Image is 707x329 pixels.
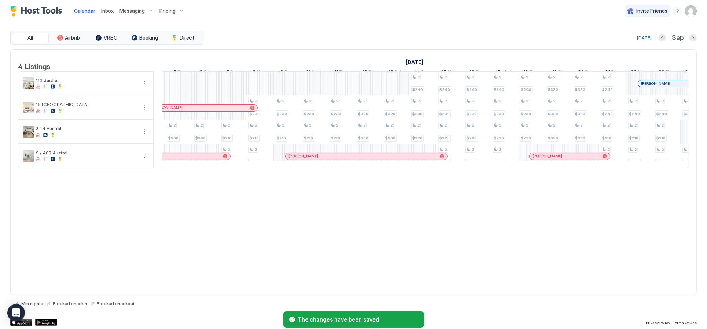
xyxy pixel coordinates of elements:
a: September 20, 2025 [576,67,594,78]
span: 2 [363,99,365,103]
span: Fri [368,69,373,77]
span: Tue [475,69,483,77]
div: listing image [23,150,34,162]
span: Sun [231,69,239,77]
span: 2 [309,123,311,128]
span: $210 [222,136,232,140]
span: 2 [472,123,474,128]
div: [DATE] [637,34,652,41]
span: $210 [656,136,666,140]
span: $270 [467,160,477,165]
span: Mon [638,69,648,77]
span: $220 [439,136,450,140]
span: 2 [255,147,257,152]
span: 16 [470,69,474,77]
button: More options [140,103,149,112]
span: 2 [417,99,420,103]
span: 16 [GEOGRAPHIC_DATA] [36,102,137,107]
span: Wed [312,69,321,77]
a: September 22, 2025 [629,67,649,78]
span: 21 [605,69,610,77]
span: $240 [467,87,477,92]
div: menu [140,79,149,88]
div: menu [140,103,149,112]
span: $330 [548,112,558,116]
span: Calendar [74,8,95,14]
span: 2 [580,99,582,103]
span: $330 [575,136,585,140]
span: 20 [578,69,584,77]
span: 2 [580,75,582,80]
div: listing image [23,77,34,89]
span: $275 [629,160,640,165]
span: 2 [445,75,447,80]
a: Host Tools Logo [10,6,65,17]
span: $230 [277,112,287,116]
span: $230 [467,112,477,116]
span: 24 [685,69,691,77]
span: 2 [526,99,528,103]
span: 2 [499,99,501,103]
span: 116 Bardia [36,77,137,83]
span: The changes have been saved [298,316,418,323]
a: September 14, 2025 [413,67,431,78]
button: Direct [165,33,201,43]
span: $220 [521,136,531,140]
button: Next month [689,34,697,41]
span: 5 [174,69,177,77]
span: [PERSON_NAME] [288,154,318,158]
span: $240 [684,112,694,116]
span: Sun [421,69,430,77]
span: Fri [178,69,183,77]
span: $275 [656,160,667,165]
span: $275 [684,160,694,165]
span: 2 [336,99,338,103]
span: Mon [448,69,457,77]
div: listing image [23,126,34,138]
span: $230 [250,112,260,116]
span: 2 [499,147,501,152]
span: $240 [629,112,640,116]
span: $240 [439,87,450,92]
span: 2 [390,99,393,103]
span: 17 [496,69,501,77]
span: $230 [412,112,423,116]
span: [PERSON_NAME] [533,154,562,158]
div: listing image [23,102,34,113]
span: $330 [575,112,585,116]
a: September 7, 2025 [225,67,240,78]
span: $330 [575,87,585,92]
button: More options [140,151,149,160]
span: 2 [634,147,637,152]
span: 2 [634,99,637,103]
span: $330 [548,136,558,140]
span: 2 [662,147,664,152]
div: menu [140,127,149,136]
div: tab-group [10,31,203,45]
span: 2 [445,123,447,128]
span: $300 [358,136,368,140]
span: 10 [306,69,311,77]
span: Min nights [21,301,43,306]
span: $230 [331,112,341,116]
span: Sat [585,69,592,77]
span: Pricing [159,8,176,14]
span: 2 [634,123,637,128]
a: September 12, 2025 [361,67,375,78]
a: Calendar [74,7,95,15]
span: 4 Listings [18,60,50,71]
span: $210 [602,136,611,140]
span: 2 [580,123,582,128]
span: $230 [439,112,450,116]
span: 2 [662,99,664,103]
span: 2 [472,99,474,103]
span: 2 [200,123,203,128]
span: $210 [304,136,313,140]
a: September 24, 2025 [683,67,704,78]
span: $300 [168,136,178,140]
span: 7 [227,69,229,77]
button: More options [140,79,149,88]
span: $240 [222,160,233,165]
span: $270 [439,160,450,165]
div: User profile [685,5,697,17]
